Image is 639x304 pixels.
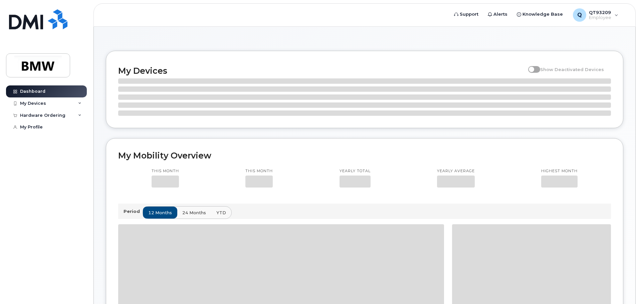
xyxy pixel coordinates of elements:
h2: My Devices [118,66,525,76]
p: Period [124,208,143,215]
p: Yearly total [340,169,371,174]
span: Show Deactivated Devices [540,67,604,72]
p: This month [245,169,273,174]
p: This month [152,169,179,174]
span: 24 months [182,210,206,216]
p: Yearly average [437,169,475,174]
span: YTD [216,210,226,216]
h2: My Mobility Overview [118,150,611,161]
input: Show Deactivated Devices [528,63,534,68]
p: Highest month [541,169,578,174]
